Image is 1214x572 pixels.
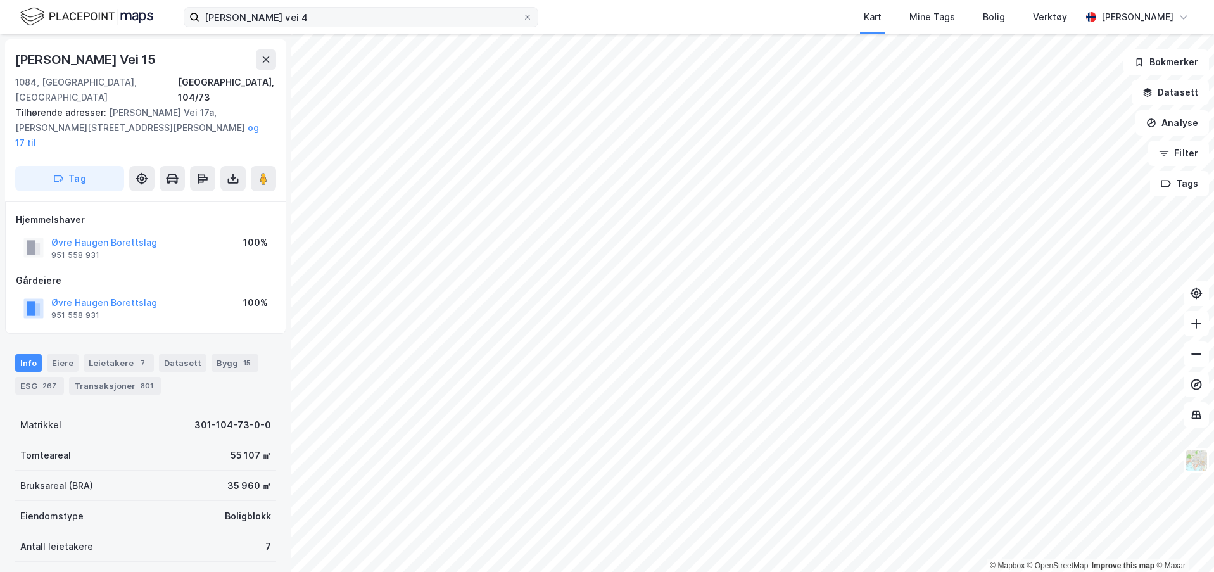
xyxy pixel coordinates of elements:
[15,377,64,395] div: ESG
[1092,561,1154,570] a: Improve this map
[15,49,158,70] div: [PERSON_NAME] Vei 15
[1033,10,1067,25] div: Verktøy
[1150,171,1209,196] button: Tags
[15,105,266,151] div: [PERSON_NAME] Vei 17a, [PERSON_NAME][STREET_ADDRESS][PERSON_NAME]
[69,377,161,395] div: Transaksjoner
[138,379,156,392] div: 801
[20,417,61,433] div: Matrikkel
[47,354,79,372] div: Eiere
[1151,511,1214,572] div: Kontrollprogram for chat
[178,75,276,105] div: [GEOGRAPHIC_DATA], 104/73
[51,250,99,260] div: 951 558 931
[241,357,253,369] div: 15
[15,75,178,105] div: 1084, [GEOGRAPHIC_DATA], [GEOGRAPHIC_DATA]
[265,539,271,554] div: 7
[1027,561,1089,570] a: OpenStreetMap
[225,509,271,524] div: Boligblokk
[243,235,268,250] div: 100%
[20,448,71,463] div: Tomteareal
[159,354,206,372] div: Datasett
[40,379,59,392] div: 267
[1123,49,1209,75] button: Bokmerker
[20,539,93,554] div: Antall leietakere
[243,295,268,310] div: 100%
[909,10,955,25] div: Mine Tags
[1148,141,1209,166] button: Filter
[15,354,42,372] div: Info
[20,478,93,493] div: Bruksareal (BRA)
[84,354,154,372] div: Leietakere
[227,478,271,493] div: 35 960 ㎡
[1184,448,1208,473] img: Z
[194,417,271,433] div: 301-104-73-0-0
[864,10,882,25] div: Kart
[990,561,1025,570] a: Mapbox
[16,212,275,227] div: Hjemmelshaver
[51,310,99,321] div: 951 558 931
[199,8,522,27] input: Søk på adresse, matrikkel, gårdeiere, leietakere eller personer
[15,166,124,191] button: Tag
[1101,10,1173,25] div: [PERSON_NAME]
[212,354,258,372] div: Bygg
[136,357,149,369] div: 7
[16,273,275,288] div: Gårdeiere
[15,107,109,118] span: Tilhørende adresser:
[1135,110,1209,136] button: Analyse
[231,448,271,463] div: 55 107 ㎡
[983,10,1005,25] div: Bolig
[1132,80,1209,105] button: Datasett
[20,509,84,524] div: Eiendomstype
[20,6,153,28] img: logo.f888ab2527a4732fd821a326f86c7f29.svg
[1151,511,1214,572] iframe: Chat Widget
